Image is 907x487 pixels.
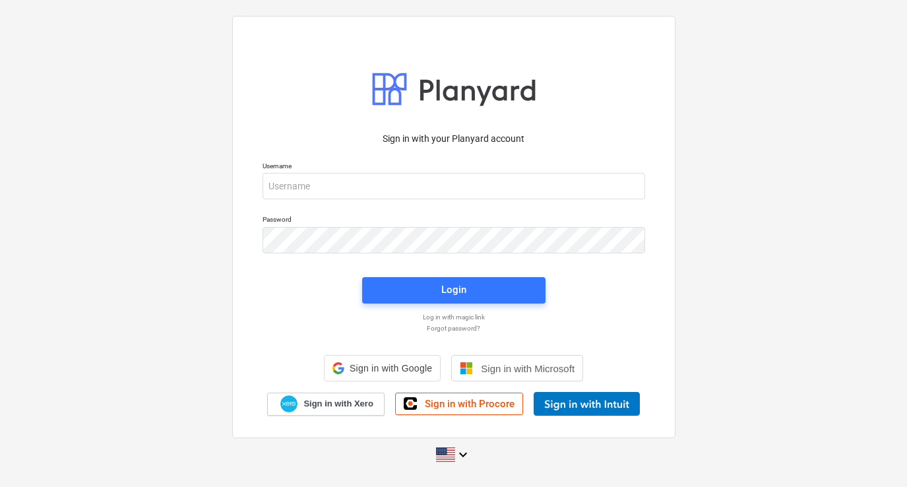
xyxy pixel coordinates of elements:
[263,132,645,146] p: Sign in with your Planyard account
[395,393,523,415] a: Sign in with Procore
[256,324,652,333] a: Forgot password?
[425,398,515,410] span: Sign in with Procore
[455,447,471,463] i: keyboard_arrow_down
[263,162,645,173] p: Username
[263,215,645,226] p: Password
[280,395,297,413] img: Xero logo
[263,173,645,199] input: Username
[460,362,473,375] img: Microsoft logo
[481,363,575,374] span: Sign in with Microsoft
[441,281,466,298] div: Login
[350,363,432,373] span: Sign in with Google
[267,393,385,416] a: Sign in with Xero
[303,398,373,410] span: Sign in with Xero
[362,277,546,304] button: Login
[256,313,652,321] a: Log in with magic link
[324,355,441,381] div: Sign in with Google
